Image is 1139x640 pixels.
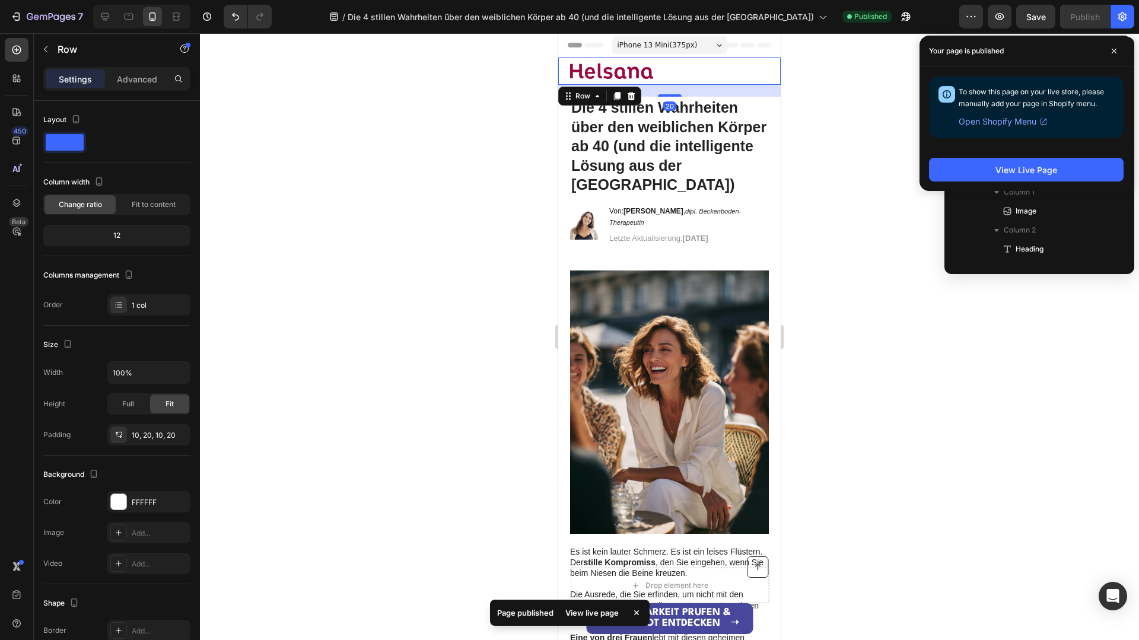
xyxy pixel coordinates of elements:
[43,399,65,409] div: Height
[43,527,64,538] div: Image
[1060,5,1110,28] button: Publish
[224,5,272,28] div: Undo/Redo
[43,625,66,636] div: Border
[108,362,190,383] input: Auto
[5,5,88,28] button: 7
[132,626,187,636] div: Add...
[117,73,157,85] p: Advanced
[78,9,83,24] p: 7
[959,114,1036,129] span: Open Shopify Menu
[1016,5,1055,28] button: Save
[43,596,81,612] div: Shape
[43,467,101,483] div: Background
[132,300,187,311] div: 1 col
[132,528,187,539] div: Add...
[558,33,781,640] iframe: Design area
[1099,582,1127,610] div: Open Intercom Messenger
[995,164,1057,176] div: View Live Page
[166,399,174,409] span: Fit
[43,174,106,190] div: Column width
[1004,224,1036,236] span: Column 2
[122,399,134,409] span: Full
[1070,11,1100,23] div: Publish
[43,429,71,440] div: Padding
[59,73,92,85] p: Settings
[132,199,176,210] span: Fit to content
[11,126,28,136] div: 450
[46,227,188,244] div: 12
[43,337,75,353] div: Size
[348,11,814,23] span: Die 4 stillen Wahrheiten über den weiblichen Körper ab 40 (und die intelligente Lösung aus der [G...
[929,45,1004,57] p: Your page is published
[132,430,187,441] div: 10, 20, 10, 20
[1004,186,1035,198] span: Column 1
[132,559,187,569] div: Add...
[558,604,626,621] div: View live page
[59,199,102,210] span: Change ratio
[497,607,553,619] p: Page published
[1026,12,1046,22] span: Save
[854,11,887,22] span: Published
[929,158,1124,182] button: View Live Page
[342,11,345,23] span: /
[43,496,62,507] div: Color
[43,558,62,569] div: Video
[58,42,158,56] p: Row
[959,87,1104,108] span: To show this page on your live store, please manually add your page in Shopify menu.
[43,300,63,310] div: Order
[43,367,63,378] div: Width
[132,497,187,508] div: FFFFFF
[1016,205,1036,217] span: Image
[43,268,136,284] div: Columns management
[43,112,83,128] div: Layout
[9,217,28,227] div: Beta
[1016,243,1043,255] span: Heading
